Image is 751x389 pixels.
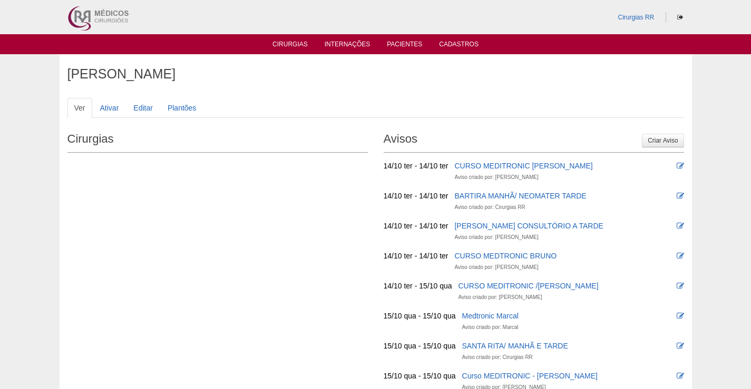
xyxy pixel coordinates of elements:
a: [PERSON_NAME] CONSULTÓRIO A TARDE [454,222,603,230]
div: 15/10 qua - 15/10 qua [384,371,456,381]
a: Editar [126,98,160,118]
a: Medtronic Marcal [462,312,519,320]
h2: Avisos [384,128,684,153]
div: 14/10 ter - 15/10 qua [384,281,452,291]
a: CURSO MEDTRONIC BRUNO [454,252,557,260]
div: Aviso criado por: [PERSON_NAME] [454,262,538,273]
a: Ativar [93,98,126,118]
div: Aviso criado por: Marcal [462,322,519,333]
a: Curso MEDITRONIC - [PERSON_NAME] [462,372,598,380]
i: Editar [677,342,684,350]
a: Criar Aviso [642,134,684,147]
a: Cirurgias RR [618,14,654,21]
div: 14/10 ter - 14/10 ter [384,191,448,201]
i: Editar [677,222,684,230]
a: Cirurgias [272,41,308,51]
a: SANTA RITA/ MANHÃ E TARDE [462,342,568,350]
i: Editar [677,162,684,169]
div: 14/10 ter - 14/10 ter [384,161,448,171]
div: Aviso criado por: [PERSON_NAME] [454,232,538,243]
a: CURSO MEDITRONIC /[PERSON_NAME] [459,282,599,290]
h2: Cirurgias [67,128,368,153]
a: CURSO MEDITRONIC [PERSON_NAME] [454,162,592,170]
div: 14/10 ter - 14/10 ter [384,251,448,261]
a: Cadastros [439,41,479,51]
a: BARTIRA MANHÃ/ NEOMATER TARDE [454,192,586,200]
div: Aviso criado por: [PERSON_NAME] [454,172,538,183]
div: 14/10 ter - 14/10 ter [384,221,448,231]
div: Aviso criado por: [PERSON_NAME] [459,292,542,303]
div: Aviso criado por: Cirurgias RR [462,352,533,363]
h1: [PERSON_NAME] [67,67,684,81]
i: Editar [677,372,684,380]
i: Editar [677,282,684,290]
a: Pacientes [387,41,422,51]
div: 15/10 qua - 15/10 qua [384,311,456,321]
i: Editar [677,192,684,200]
a: Plantões [161,98,203,118]
i: Editar [677,312,684,320]
div: 15/10 qua - 15/10 qua [384,341,456,351]
i: Sair [677,14,683,21]
div: Aviso criado por: Cirurgias RR [454,202,525,213]
i: Editar [677,252,684,260]
a: Internações [325,41,370,51]
a: Ver [67,98,92,118]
